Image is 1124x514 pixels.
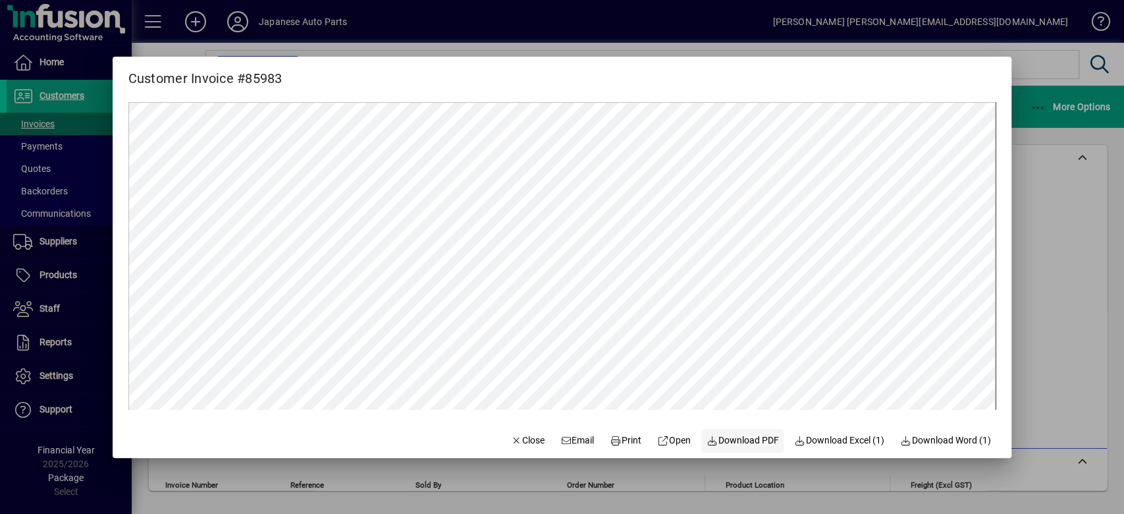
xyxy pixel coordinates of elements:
button: Download Word (1) [895,429,996,453]
span: Print [610,434,642,447]
span: Download Word (1) [900,434,991,447]
span: Download Excel (1) [794,434,884,447]
button: Email [555,429,600,453]
span: Close [510,434,545,447]
h2: Customer Invoice #85983 [113,57,298,89]
button: Print [604,429,647,453]
span: Download PDF [707,434,779,447]
span: Open [657,434,691,447]
span: Email [560,434,595,447]
a: Open [652,429,696,453]
button: Download Excel (1) [789,429,890,453]
button: Close [505,429,550,453]
a: Download PDF [701,429,784,453]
